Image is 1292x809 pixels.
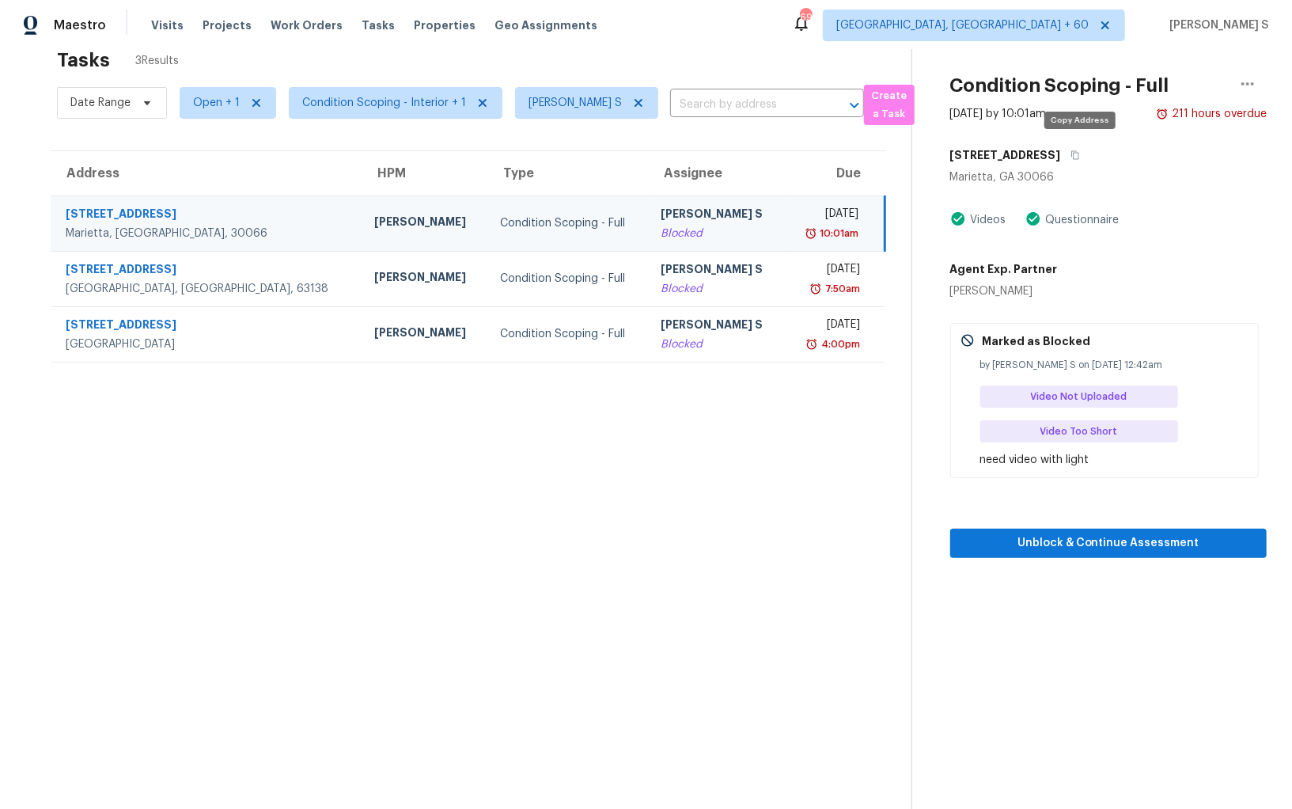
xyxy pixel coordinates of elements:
[374,214,475,234] div: [PERSON_NAME]
[374,269,475,289] div: [PERSON_NAME]
[1163,17,1268,33] span: [PERSON_NAME] S
[836,17,1089,33] span: [GEOGRAPHIC_DATA], [GEOGRAPHIC_DATA] + 60
[500,271,636,287] div: Condition Scoping - Full
[983,333,1091,349] p: Marked as Blocked
[1031,389,1134,404] span: Video Not Uploaded
[302,95,466,111] span: Condition Scoping - Interior + 1
[661,261,773,281] div: [PERSON_NAME] S
[66,336,349,352] div: [GEOGRAPHIC_DATA]
[785,151,885,196] th: Due
[872,87,907,123] span: Create a Task
[843,94,866,116] button: Open
[963,534,1254,553] span: Unblock & Continue Assessment
[950,78,1169,93] h2: Condition Scoping - Full
[966,212,1006,228] div: Videos
[51,151,362,196] th: Address
[960,333,975,348] img: Gray Cancel Icon
[822,281,860,297] div: 7:50am
[805,336,818,352] img: Overdue Alarm Icon
[649,151,786,196] th: Assignee
[809,281,822,297] img: Overdue Alarm Icon
[950,261,1058,277] h5: Agent Exp. Partner
[950,106,1047,122] div: [DATE] by 10:01am
[66,317,349,336] div: [STREET_ADDRESS]
[66,261,349,281] div: [STREET_ADDRESS]
[529,95,622,111] span: [PERSON_NAME] S
[980,357,1248,373] div: by [PERSON_NAME] S on [DATE] 12:42am
[362,151,487,196] th: HPM
[798,261,860,281] div: [DATE]
[950,283,1058,299] div: [PERSON_NAME]
[798,317,860,336] div: [DATE]
[66,226,349,241] div: Marietta, [GEOGRAPHIC_DATA], 30066
[374,325,475,344] div: [PERSON_NAME]
[661,317,773,336] div: [PERSON_NAME] S
[54,17,106,33] span: Maestro
[818,336,860,352] div: 4:00pm
[500,215,636,231] div: Condition Scoping - Full
[57,52,110,68] h2: Tasks
[193,95,240,111] span: Open + 1
[203,17,252,33] span: Projects
[151,17,184,33] span: Visits
[661,226,773,241] div: Blocked
[135,53,179,69] span: 3 Results
[950,169,1267,185] div: Marietta, GA 30066
[1025,211,1041,227] img: Artifact Present Icon
[950,529,1267,558] button: Unblock & Continue Assessment
[980,452,1248,468] div: need video with light
[817,226,859,241] div: 10:01am
[414,17,476,33] span: Properties
[864,85,915,125] button: Create a Task
[494,17,597,33] span: Geo Assignments
[1040,423,1124,439] span: Video Too Short
[1156,106,1169,122] img: Overdue Alarm Icon
[1041,212,1120,228] div: Questionnaire
[805,226,817,241] img: Overdue Alarm Icon
[670,93,820,117] input: Search by address
[500,326,636,342] div: Condition Scoping - Full
[950,211,966,227] img: Artifact Present Icon
[950,147,1061,163] h5: [STREET_ADDRESS]
[661,336,773,352] div: Blocked
[661,206,773,226] div: [PERSON_NAME] S
[798,206,858,226] div: [DATE]
[66,206,349,226] div: [STREET_ADDRESS]
[70,95,131,111] span: Date Range
[66,281,349,297] div: [GEOGRAPHIC_DATA], [GEOGRAPHIC_DATA], 63138
[487,151,649,196] th: Type
[271,17,343,33] span: Work Orders
[661,281,773,297] div: Blocked
[1169,106,1267,122] div: 211 hours overdue
[800,9,811,25] div: 693
[362,20,395,31] span: Tasks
